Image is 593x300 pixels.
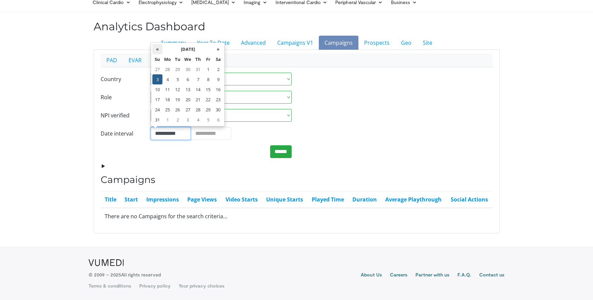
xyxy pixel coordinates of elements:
[271,36,319,50] a: Campaigns V1
[152,74,162,84] td: 3
[183,74,193,84] td: 6
[172,95,183,105] td: 19
[152,115,162,125] td: 31
[123,53,147,67] a: EVAR
[162,95,172,105] td: 18
[96,73,146,85] label: Country
[121,272,160,277] span: All rights reserved
[172,105,183,115] td: 26
[319,36,358,50] a: Campaigns
[152,54,162,64] th: Su
[105,196,116,203] a: Title
[172,64,183,74] td: 29
[183,84,193,95] td: 13
[361,271,382,279] a: About Us
[191,36,235,50] a: Year To Date
[152,105,162,115] td: 24
[451,196,488,203] a: Social Actions
[162,105,172,115] td: 25
[125,196,138,203] a: Start
[172,115,183,125] td: 2
[395,36,417,50] a: Geo
[358,36,395,50] a: Prospects
[183,64,193,74] td: 30
[89,271,161,278] p: © 2009 – 2025
[213,74,223,84] td: 9
[213,84,223,95] td: 16
[479,271,505,279] a: Contact us
[193,105,203,115] td: 28
[172,84,183,95] td: 12
[162,84,172,95] td: 11
[193,84,203,95] td: 14
[193,64,203,74] td: 31
[146,196,179,203] a: Impressions
[183,95,193,105] td: 20
[415,271,449,279] a: Partner with us
[352,196,377,203] a: Duration
[162,64,172,74] td: 28
[162,74,172,84] td: 4
[183,105,193,115] td: 27
[312,196,344,203] a: Played Time
[152,64,162,74] td: 27
[187,196,217,203] a: Page Views
[193,54,203,64] th: Th
[213,115,223,125] td: 6
[183,115,193,125] td: 3
[183,54,193,64] th: We
[96,109,146,122] label: NPI verified
[96,91,146,104] label: Role
[96,127,146,140] label: Date interval
[155,36,191,50] a: Summary
[213,95,223,105] td: 23
[162,115,172,125] td: 1
[89,259,124,266] img: VuMedi Logo
[172,54,183,64] th: Tu
[94,20,500,33] h2: Analytics Dashboard
[213,44,223,54] th: »
[193,74,203,84] td: 7
[385,196,442,203] a: Average Playthrough
[152,44,162,54] th: «
[179,283,225,289] a: Your privacy choices
[213,105,223,115] td: 30
[89,283,131,289] a: Terms & conditions
[203,84,213,95] td: 15
[162,54,172,64] th: Mo
[172,74,183,84] td: 5
[213,54,223,64] th: Sa
[203,54,213,64] th: Fr
[152,95,162,105] td: 17
[101,53,123,67] a: PAD
[417,36,438,50] a: Site
[213,64,223,74] td: 2
[101,208,493,224] td: There are no Campaigns for the search criteria...
[162,44,213,54] th: [DATE]
[457,271,471,279] a: F.A.Q.
[139,283,170,289] a: Privacy policy
[193,95,203,105] td: 21
[152,84,162,95] td: 10
[390,271,408,279] a: Careers
[193,115,203,125] td: 4
[101,174,493,186] h3: Campaigns
[203,115,213,125] td: 5
[266,196,303,203] a: Unique Starts
[203,74,213,84] td: 8
[203,95,213,105] td: 22
[226,196,258,203] a: Video Starts
[203,105,213,115] td: 29
[203,64,213,74] td: 1
[235,36,271,50] a: Advanced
